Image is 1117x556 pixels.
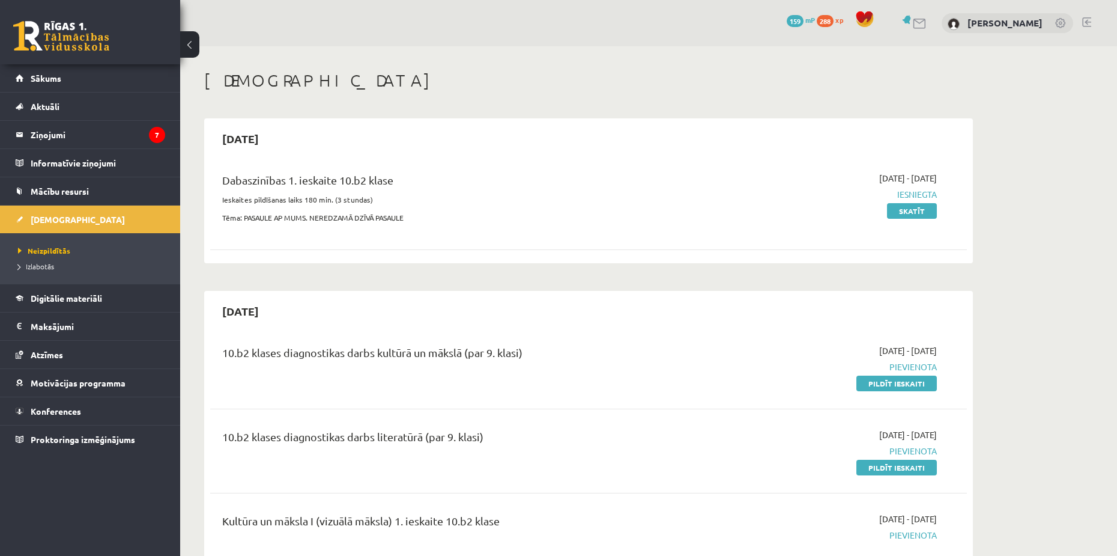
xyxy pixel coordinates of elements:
[31,434,135,445] span: Proktoringa izmēģinājums
[817,15,834,27] span: 288
[16,93,165,120] a: Aktuāli
[31,149,165,177] legend: Informatīvie ziņojumi
[222,429,692,451] div: 10.b2 klases diagnostikas darbs literatūrā (par 9. klasi)
[31,377,126,388] span: Motivācijas programma
[710,445,937,457] span: Pievienota
[16,369,165,397] a: Motivācijas programma
[31,214,125,225] span: [DEMOGRAPHIC_DATA]
[222,344,692,367] div: 10.b2 klases diagnostikas darbs kultūrā un mākslā (par 9. klasi)
[16,313,165,340] a: Maksājumi
[16,64,165,92] a: Sākums
[16,206,165,233] a: [DEMOGRAPHIC_DATA]
[16,177,165,205] a: Mācību resursi
[16,341,165,368] a: Atzīmes
[222,194,692,205] p: Ieskaites pildīšanas laiks 180 min. (3 stundas)
[18,245,168,256] a: Neizpildītās
[879,429,937,441] span: [DATE] - [DATE]
[16,121,165,148] a: Ziņojumi7
[16,284,165,312] a: Digitālie materiāli
[879,172,937,185] span: [DATE] - [DATE]
[16,397,165,425] a: Konferences
[856,376,937,391] a: Pildīt ieskaiti
[31,101,59,112] span: Aktuāli
[31,186,89,197] span: Mācību resursi
[710,188,937,201] span: Iesniegta
[879,513,937,525] span: [DATE] - [DATE]
[879,344,937,357] span: [DATE] - [DATE]
[948,18,960,30] img: Maksims Vasiļjevs
[856,460,937,475] a: Pildīt ieskaiti
[13,21,109,51] a: Rīgas 1. Tālmācības vidusskola
[31,313,165,340] legend: Maksājumi
[835,15,843,25] span: xp
[222,172,692,194] div: Dabaszinības 1. ieskaite 10.b2 klase
[222,513,692,535] div: Kultūra un māksla I (vizuālā māksla) 1. ieskaite 10.b2 klase
[787,15,804,27] span: 159
[805,15,815,25] span: mP
[149,127,165,143] i: 7
[31,293,102,304] span: Digitālie materiāli
[31,73,61,84] span: Sākums
[31,121,165,148] legend: Ziņojumi
[817,15,849,25] a: 288 xp
[31,406,81,417] span: Konferences
[18,261,168,272] a: Izlabotās
[18,246,70,255] span: Neizpildītās
[967,17,1043,29] a: [PERSON_NAME]
[710,361,937,373] span: Pievienota
[787,15,815,25] a: 159 mP
[710,529,937,542] span: Pievienota
[16,149,165,177] a: Informatīvie ziņojumi
[210,124,271,153] h2: [DATE]
[222,212,692,223] p: Tēma: PASAULE AP MUMS. NEREDZAMĀ DZĪVĀ PASAULE
[31,349,63,360] span: Atzīmes
[16,426,165,453] a: Proktoringa izmēģinājums
[204,70,973,91] h1: [DEMOGRAPHIC_DATA]
[18,261,54,271] span: Izlabotās
[887,203,937,219] a: Skatīt
[210,297,271,325] h2: [DATE]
